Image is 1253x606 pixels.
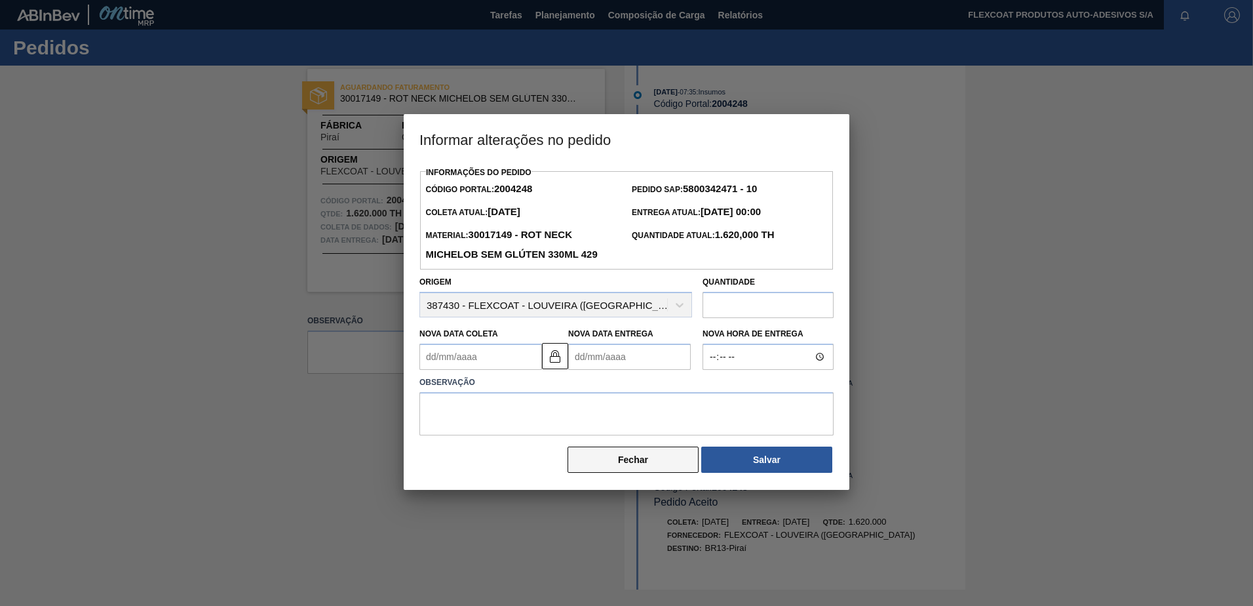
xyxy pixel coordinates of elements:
span: Quantidade Atual: [632,231,775,240]
button: Salvar [701,447,832,473]
strong: 5800342471 - 10 [683,183,757,194]
label: Nova Data Coleta [419,329,498,338]
strong: 1.620,000 TH [715,229,775,240]
label: Origem [419,277,452,287]
label: Quantidade [703,277,755,287]
label: Observação [419,373,834,392]
span: Coleta Atual: [425,208,520,217]
input: dd/mm/aaaa [568,344,691,370]
label: Informações do Pedido [426,168,531,177]
span: Código Portal: [425,185,532,194]
strong: 30017149 - ROT NECK MICHELOB SEM GLÚTEN 330ML 429 [425,229,597,260]
label: Nova Data Entrega [568,329,653,338]
label: Nova Hora de Entrega [703,325,834,344]
strong: 2004248 [494,183,532,194]
input: dd/mm/aaaa [419,344,542,370]
strong: [DATE] [488,206,520,217]
img: trancado [547,348,563,364]
h3: Informar alterações no pedido [404,114,849,164]
span: Entrega Atual: [632,208,761,217]
button: Fechar [568,447,699,473]
button: trancado [542,343,568,369]
span: Material: [425,231,597,260]
span: Pedido SAP: [632,185,757,194]
strong: [DATE] 00:00 [701,206,761,217]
